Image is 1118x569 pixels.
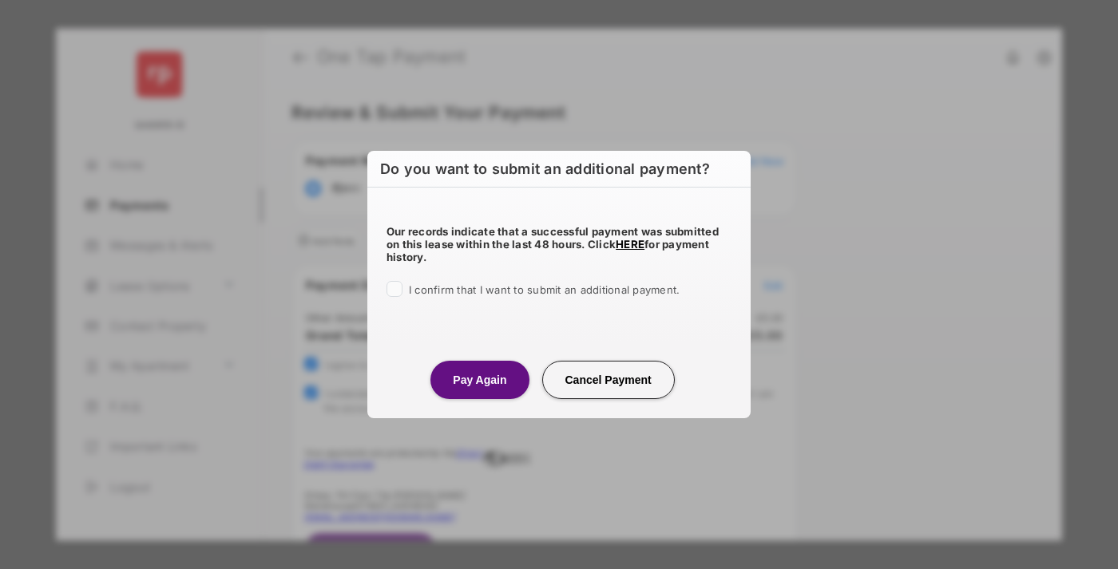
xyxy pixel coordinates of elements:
h5: Our records indicate that a successful payment was submitted on this lease within the last 48 hou... [387,225,731,263]
button: Pay Again [430,361,529,399]
span: I confirm that I want to submit an additional payment. [409,283,680,296]
a: HERE [616,238,644,251]
h6: Do you want to submit an additional payment? [367,151,751,188]
button: Cancel Payment [542,361,675,399]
